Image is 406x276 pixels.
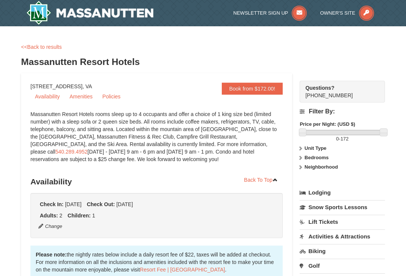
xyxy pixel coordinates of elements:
a: Policies [98,91,125,102]
strong: Adults: [40,213,58,219]
strong: Bedrooms [304,155,329,160]
span: [DATE] [65,201,82,207]
span: Newsletter Sign Up [233,10,288,16]
a: Resort Fee | [GEOGRAPHIC_DATA] [140,267,225,273]
a: Golf [300,259,385,273]
a: 540.289.4952 [55,149,88,155]
a: Biking [300,244,385,258]
div: Massanutten Resort Hotels rooms sleep up to 4 occupants and offer a choice of 1 king size bed (li... [30,110,283,170]
a: Owner's Site [320,10,374,16]
span: 172 [341,136,349,142]
strong: Check In: [40,201,64,207]
strong: Unit Type [304,145,326,151]
strong: Children: [68,213,91,219]
a: Lift Tickets [300,215,385,229]
span: 0 [336,136,339,142]
span: Owner's Site [320,10,355,16]
a: Availability [30,91,64,102]
span: 1 [92,213,95,219]
a: Activities & Attractions [300,229,385,243]
a: <<Back to results [21,44,62,50]
span: [PHONE_NUMBER] [305,84,371,98]
strong: Check Out: [87,201,115,207]
a: Amenities [65,91,97,102]
a: Newsletter Sign Up [233,10,307,16]
h3: Massanutten Resort Hotels [21,54,385,69]
a: Snow Sports Lessons [300,200,385,214]
a: Massanutten Resort [26,1,153,25]
img: Massanutten Resort Logo [26,1,153,25]
h3: Availability [30,174,283,189]
strong: Neighborhood [304,164,338,170]
button: Change [38,222,63,231]
a: Back To Top [239,174,283,186]
strong: Price per Night: (USD $) [300,121,355,127]
strong: Please note: [36,252,67,258]
span: 2 [59,213,62,219]
span: [DATE] [116,201,133,207]
a: Lodging [300,186,385,199]
label: - [300,135,385,143]
strong: Questions? [305,85,334,91]
a: Book from $172.00! [222,83,283,95]
h4: Filter By: [300,108,385,115]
